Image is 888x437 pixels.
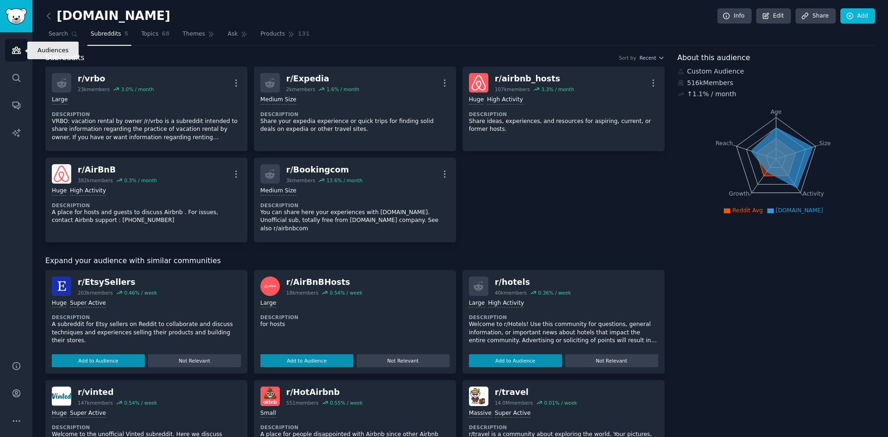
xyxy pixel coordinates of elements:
[45,52,85,64] span: Subreddits
[6,8,27,25] img: GummySearch logo
[819,140,831,146] tspan: Size
[462,67,665,151] a: airbnb_hostsr/airbnb_hosts107kmembers3.3% / monthHugeHigh ActivityDescriptionShare ideas, experie...
[70,299,106,308] div: Super Active
[260,314,450,320] dt: Description
[495,400,533,406] div: 14.0M members
[78,73,154,85] div: r/ vrbo
[52,277,71,296] img: EtsySellers
[121,86,154,92] div: 3.0 % / month
[257,27,313,46] a: Products131
[678,52,750,64] span: About this audience
[260,354,353,367] button: Add to Audience
[78,289,113,296] div: 203k members
[469,354,562,367] button: Add to Audience
[541,86,574,92] div: 3.3 % / month
[78,400,113,406] div: 147k members
[141,30,158,38] span: Topics
[469,424,658,431] dt: Description
[286,73,359,85] div: r/ Expedia
[776,207,823,214] span: [DOMAIN_NAME]
[469,299,485,308] div: Large
[78,277,157,288] div: r/ EtsySellers
[260,187,296,196] div: Medium Size
[729,191,749,197] tspan: Growth
[124,177,157,184] div: 0.3 % / month
[487,96,523,105] div: High Activity
[254,67,456,151] a: r/Expedia2kmembers1.6% / monthMedium SizeDescriptionShare your expedia experience or quick trips ...
[286,164,363,176] div: r/ Bookingcom
[52,354,145,367] button: Add to Audience
[52,187,67,196] div: Huge
[49,30,68,38] span: Search
[357,354,450,367] button: Not Relevant
[148,354,241,367] button: Not Relevant
[619,55,636,61] div: Sort by
[260,209,450,233] p: You can share here your experiences with [DOMAIN_NAME]. Unofficial sub, totally free from [DOMAIN...
[260,111,450,117] dt: Description
[52,424,241,431] dt: Description
[469,73,488,92] img: airbnb_hosts
[840,8,875,24] a: Add
[678,67,876,76] div: Custom Audience
[45,255,221,267] span: Expand your audience with similar communities
[717,8,752,24] a: Info
[183,30,205,38] span: Themes
[52,387,71,406] img: vinted
[286,277,363,288] div: r/ AirBnBHosts
[52,111,241,117] dt: Description
[52,117,241,142] p: VRBO: vacation rental by owner /r/vrbo is a subreddit intended to share information regarding the...
[70,187,106,196] div: High Activity
[254,158,456,242] a: r/Bookingcom3kmembers13.6% / monthMedium SizeDescriptionYou can share here your experiences with ...
[802,191,824,197] tspan: Activity
[495,277,571,288] div: r/ hotels
[495,73,574,85] div: r/ airbnb_hosts
[162,30,170,38] span: 68
[91,30,121,38] span: Subreddits
[260,424,450,431] dt: Description
[78,387,157,398] div: r/ vinted
[469,111,658,117] dt: Description
[124,289,157,296] div: 0.46 % / week
[260,387,280,406] img: HotAirbnb
[488,299,524,308] div: High Activity
[260,277,280,296] img: AirBnBHosts
[124,400,157,406] div: 0.54 % / week
[70,409,106,418] div: Super Active
[286,289,318,296] div: 18k members
[260,299,276,308] div: Large
[52,202,241,209] dt: Description
[260,30,285,38] span: Products
[732,207,763,214] span: Reddit Avg
[495,289,527,296] div: 40k members
[469,117,658,134] p: Share ideas, experiences, and resources for aspiring, current, or former hosts.
[286,86,315,92] div: 2k members
[52,96,68,105] div: Large
[330,289,363,296] div: 0.54 % / week
[52,209,241,225] p: A place for hosts and guests to discuss Airbnb . For issues, contact Airbnb support : [PHONE_NUMBER]
[260,320,450,329] p: for hosts
[260,202,450,209] dt: Description
[715,140,733,146] tspan: Reach
[286,400,319,406] div: 551 members
[124,30,129,38] span: 5
[544,400,577,406] div: 0.01 % / week
[87,27,131,46] a: Subreddits5
[298,30,310,38] span: 131
[52,164,71,184] img: AirBnB
[78,177,113,184] div: 382k members
[52,299,67,308] div: Huge
[228,30,238,38] span: Ask
[538,289,571,296] div: 0.36 % / week
[78,164,157,176] div: r/ AirBnB
[771,109,782,115] tspan: Age
[45,158,247,242] a: AirBnBr/AirBnB382kmembers0.3% / monthHugeHigh ActivityDescriptionA place for hosts and guests to ...
[495,387,577,398] div: r/ travel
[52,409,67,418] div: Huge
[469,320,658,345] p: Welcome to r/Hotels! Use this community for questions, general information, or important news abo...
[565,354,658,367] button: Not Relevant
[640,55,665,61] button: Recent
[640,55,656,61] span: Recent
[179,27,218,46] a: Themes
[330,400,363,406] div: 0.55 % / week
[224,27,251,46] a: Ask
